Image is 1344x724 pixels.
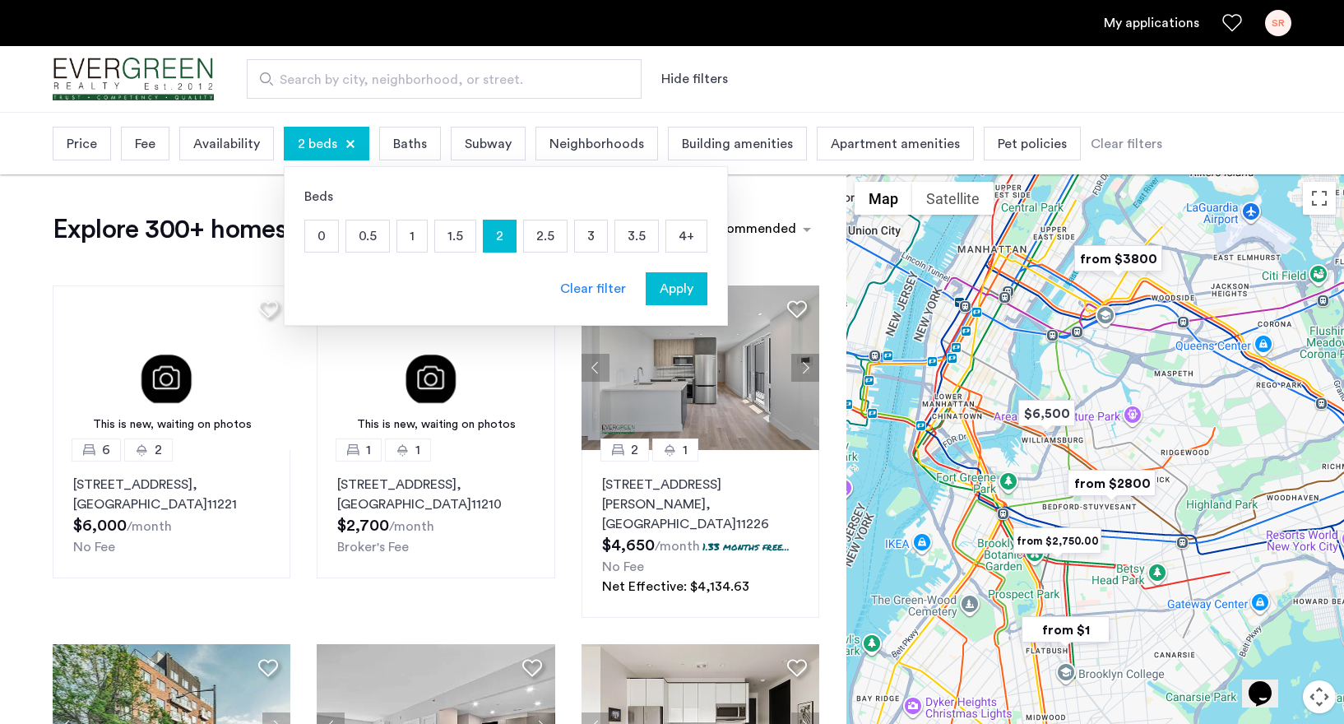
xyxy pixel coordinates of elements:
[135,134,155,154] span: Fee
[646,272,707,305] button: button
[682,134,793,154] span: Building amenities
[193,134,260,154] span: Availability
[549,134,644,154] span: Neighborhoods
[435,220,475,252] p: 1.5
[666,220,707,252] p: 4+
[53,49,214,110] a: Cazamio logo
[560,279,626,299] div: Clear filter
[484,220,516,252] p: 2
[615,220,658,252] p: 3.5
[998,134,1067,154] span: Pet policies
[393,134,427,154] span: Baths
[660,279,693,299] span: Apply
[831,134,960,154] span: Apartment amenities
[298,134,337,154] span: 2 beds
[280,70,596,90] span: Search by city, neighborhood, or street.
[1091,134,1162,154] div: Clear filters
[1242,658,1295,708] iframe: chat widget
[1222,13,1242,33] a: Favorites
[346,220,389,252] p: 0.5
[661,69,728,89] button: Show or hide filters
[247,59,642,99] input: Apartment Search
[465,134,512,154] span: Subway
[67,134,97,154] span: Price
[53,49,214,110] img: logo
[575,220,607,252] p: 3
[1265,10,1291,36] div: SR
[524,220,567,252] p: 2.5
[305,220,338,252] p: 0
[397,220,427,252] p: 1
[304,187,707,207] div: Beds
[1104,13,1199,33] a: My application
